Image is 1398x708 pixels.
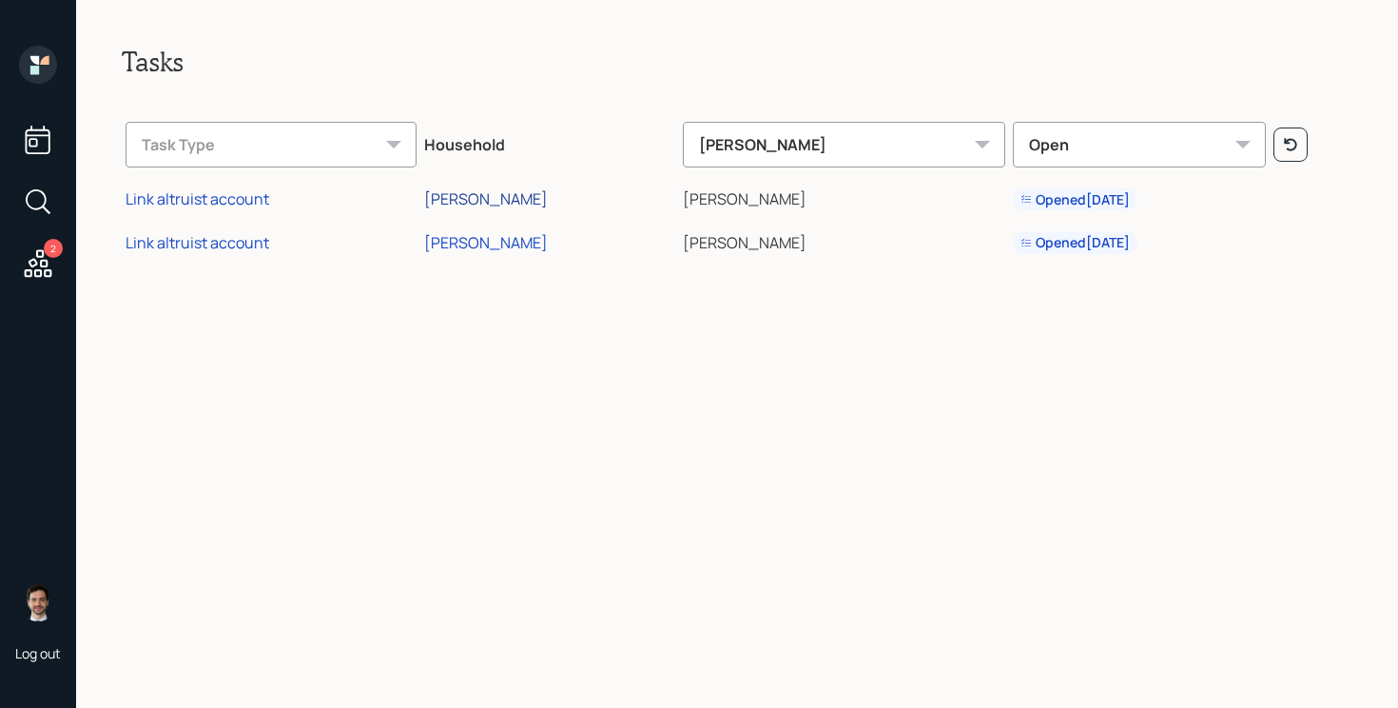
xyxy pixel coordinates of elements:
[126,122,417,167] div: Task Type
[126,232,269,253] div: Link altruist account
[679,175,1009,219] td: [PERSON_NAME]
[424,188,548,209] div: [PERSON_NAME]
[679,218,1009,262] td: [PERSON_NAME]
[1020,190,1130,209] div: Opened [DATE]
[420,108,679,175] th: Household
[126,188,269,209] div: Link altruist account
[122,46,1352,78] h2: Tasks
[1013,122,1266,167] div: Open
[19,583,57,621] img: jonah-coleman-headshot.png
[1020,233,1130,252] div: Opened [DATE]
[44,239,63,258] div: 2
[424,232,548,253] div: [PERSON_NAME]
[683,122,1005,167] div: [PERSON_NAME]
[15,644,61,662] div: Log out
